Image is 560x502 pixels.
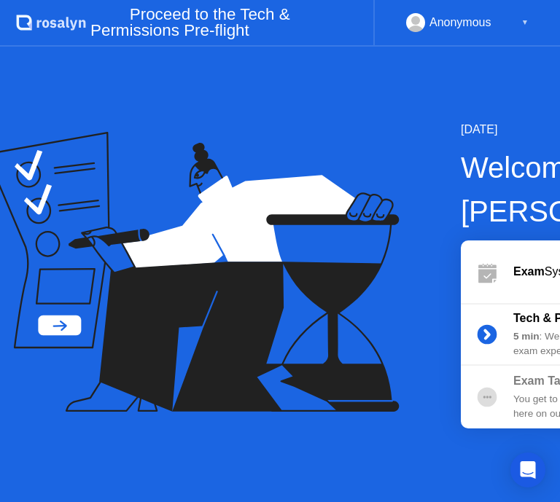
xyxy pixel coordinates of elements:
div: Anonymous [429,13,491,32]
b: Exam [513,265,545,278]
div: ▼ [521,13,529,32]
b: 5 min [513,331,540,342]
div: Open Intercom Messenger [510,452,545,487]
